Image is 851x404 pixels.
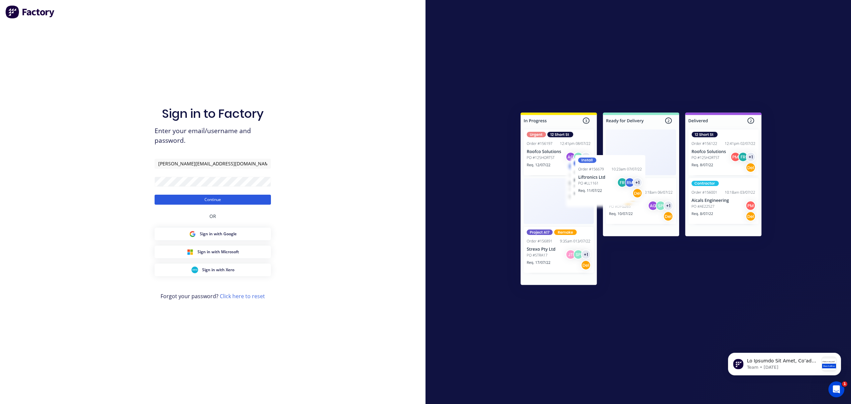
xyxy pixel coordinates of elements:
[506,99,776,301] img: Sign in
[187,249,193,255] img: Microsoft Sign in
[220,293,265,300] a: Click here to reset
[155,195,271,205] button: Continue
[200,231,237,237] span: Sign in with Google
[155,126,271,145] span: Enter your email/username and password.
[5,5,55,19] img: Factory
[155,246,271,258] button: Microsoft Sign inSign in with Microsoft
[29,19,100,401] span: Lo Ipsumdo Sit Amet, Co’ad elitse doe temp incididu utlabor etdolorem al enim admi veniamqu nos e...
[162,106,264,121] h1: Sign in to Factory
[155,159,271,169] input: Email/Username
[842,381,847,387] span: 1
[718,339,851,386] iframe: Intercom notifications message
[197,249,239,255] span: Sign in with Microsoft
[189,231,196,237] img: Google Sign in
[155,228,271,240] button: Google Sign inSign in with Google
[828,381,844,397] iframe: Intercom live chat
[161,292,265,300] span: Forgot your password?
[155,264,271,276] button: Xero Sign inSign in with Xero
[209,205,216,228] div: OR
[191,267,198,273] img: Xero Sign in
[29,25,101,31] p: Message from Team, sent 3w ago
[202,267,234,273] span: Sign in with Xero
